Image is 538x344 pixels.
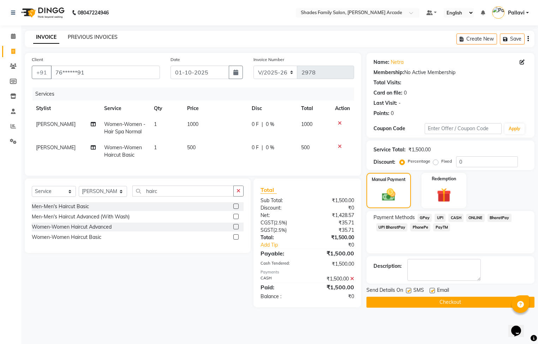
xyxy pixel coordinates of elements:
[331,101,354,116] th: Action
[373,69,527,76] div: No Active Membership
[255,234,307,241] div: Total:
[255,212,307,219] div: Net:
[275,220,286,225] span: 2.5%
[410,223,430,231] span: PhonePe
[255,219,307,227] div: ( )
[183,101,248,116] th: Price
[307,212,359,219] div: ₹1,428.57
[104,144,142,158] span: Women-Women Haircut Basic
[366,297,534,308] button: Checkout
[32,213,130,221] div: Men-Men's Haircut Advanced (With Wash)
[301,121,312,127] span: 1000
[391,110,394,117] div: 0
[307,275,359,283] div: ₹1,500.00
[441,158,452,164] label: Fixed
[171,56,180,63] label: Date
[437,286,449,295] span: Email
[307,204,359,212] div: ₹0
[366,286,403,295] span: Send Details On
[32,66,52,79] button: +91
[508,9,525,17] span: Pallavi
[372,176,406,183] label: Manual Payment
[255,204,307,212] div: Discount:
[301,144,310,151] span: 500
[255,293,307,300] div: Balance :
[391,59,403,66] a: Netra
[376,223,408,231] span: UPI BharatPay
[373,262,402,270] div: Description:
[508,316,531,337] iframe: chat widget
[373,110,389,117] div: Points:
[261,219,274,226] span: CGST
[307,293,359,300] div: ₹0
[448,214,464,222] span: CASH
[435,214,446,222] span: UPI
[404,89,407,97] div: 0
[261,227,273,233] span: SGST
[262,121,263,128] span: |
[307,227,359,234] div: ₹35.71
[36,144,76,151] span: [PERSON_NAME]
[413,286,424,295] span: SMS
[492,6,504,19] img: Pallavi
[466,214,485,222] span: ONLINE
[418,214,432,222] span: GPay
[51,66,160,79] input: Search by Name/Mobile/Email/Code
[307,283,359,291] div: ₹1,500.00
[32,234,101,241] div: Women-Women Haircut Basic
[255,241,316,249] a: Add Tip
[307,234,359,241] div: ₹1,500.00
[408,146,431,153] div: ₹1,500.00
[262,144,263,151] span: |
[255,260,307,268] div: Cash Tendered:
[500,34,525,44] button: Save
[373,158,395,166] div: Discount:
[247,101,297,116] th: Disc
[261,269,354,275] div: Payments
[456,34,497,44] button: Create New
[373,125,425,132] div: Coupon Code
[104,121,145,135] span: Women-Women - Hair Spa Normal
[100,101,150,116] th: Service
[373,79,401,86] div: Total Visits:
[150,101,183,116] th: Qty
[32,223,112,231] div: Women-Women Haircut Advanced
[307,260,359,268] div: ₹1,500.00
[187,144,196,151] span: 500
[32,87,359,101] div: Services
[36,121,76,127] span: [PERSON_NAME]
[307,249,359,258] div: ₹1,500.00
[33,31,59,44] a: INVOICE
[255,283,307,291] div: Paid:
[255,197,307,204] div: Sub Total:
[378,187,400,203] img: _cash.svg
[275,227,285,233] span: 2.5%
[399,99,401,107] div: -
[316,241,359,249] div: ₹0
[154,121,157,127] span: 1
[252,144,259,151] span: 0 F
[154,144,157,151] span: 1
[255,227,307,234] div: ( )
[373,214,415,221] span: Payment Methods
[373,99,397,107] div: Last Visit:
[32,203,89,210] div: Men-Men's Haircut Basic
[432,186,455,204] img: _gift.svg
[266,144,274,151] span: 0 %
[307,219,359,227] div: ₹35.71
[253,56,284,63] label: Invoice Number
[373,89,402,97] div: Card on file:
[432,176,456,182] label: Redemption
[408,158,430,164] label: Percentage
[32,56,43,63] label: Client
[307,197,359,204] div: ₹1,500.00
[266,121,274,128] span: 0 %
[261,186,277,194] span: Total
[32,101,100,116] th: Stylist
[373,59,389,66] div: Name:
[297,101,330,116] th: Total
[78,3,109,23] b: 08047224946
[68,34,118,40] a: PREVIOUS INVOICES
[504,123,525,134] button: Apply
[187,121,198,127] span: 1000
